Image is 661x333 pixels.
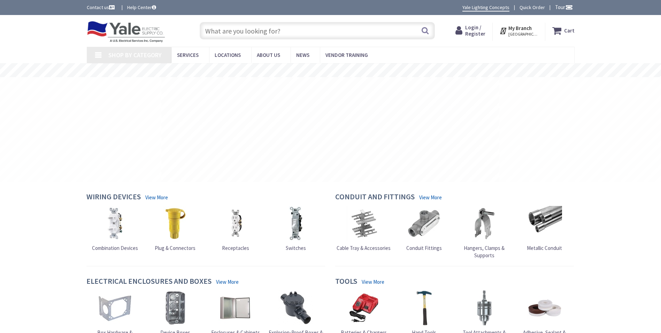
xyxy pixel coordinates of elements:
a: Conduit Fittings Conduit Fittings [406,206,442,252]
img: Switches [278,206,313,241]
h4: Conduit and Fittings [335,192,415,202]
img: Conduit Fittings [407,206,441,241]
img: Plug & Connectors [158,206,193,241]
a: View More [216,278,239,286]
span: Vendor Training [325,52,368,58]
a: Cable Tray & Accessories Cable Tray & Accessories [337,206,391,252]
img: Cable Tray & Accessories [346,206,381,241]
span: Switches [286,245,306,251]
a: Quick Order [520,4,545,11]
span: Combination Devices [92,245,138,251]
span: About Us [257,52,280,58]
img: Yale Electric Supply Co. [87,21,166,43]
a: Login / Register [455,24,485,37]
a: Switches Switches [278,206,313,252]
span: Cable Tray & Accessories [337,245,391,251]
a: Yale Lighting Concepts [462,4,509,12]
img: Tool Attachments & Accessories [467,290,502,325]
a: View More [145,194,168,201]
img: Hand Tools [407,290,441,325]
a: Contact us [87,4,116,11]
img: Explosion-Proof Boxes & Accessories [278,290,313,325]
span: Receptacles [222,245,249,251]
h4: Electrical Enclosures and Boxes [86,277,212,287]
span: Services [177,52,199,58]
span: [GEOGRAPHIC_DATA], [GEOGRAPHIC_DATA] [508,31,538,37]
span: Shop By Category [108,51,162,59]
a: View More [419,194,442,201]
img: Batteries & Chargers [346,290,381,325]
strong: Cart [564,24,575,37]
img: Enclosures & Cabinets [218,290,253,325]
img: Metallic Conduit [527,206,562,241]
span: Login / Register [465,24,485,37]
span: News [296,52,309,58]
a: View More [362,278,384,286]
span: Conduit Fittings [406,245,442,251]
span: Locations [215,52,241,58]
img: Adhesive, Sealant & Tapes [527,290,562,325]
img: Hangers, Clamps & Supports [467,206,502,241]
h4: Wiring Devices [86,192,141,202]
a: Cart [552,24,575,37]
a: Receptacles Receptacles [218,206,253,252]
h4: Tools [335,277,357,287]
img: Receptacles [218,206,253,241]
a: Help Center [127,4,156,11]
span: Hangers, Clamps & Supports [464,245,505,259]
a: Combination Devices Combination Devices [92,206,138,252]
img: Device Boxes [158,290,193,325]
span: Plug & Connectors [155,245,195,251]
a: Plug & Connectors Plug & Connectors [155,206,195,252]
a: Metallic Conduit Metallic Conduit [527,206,562,252]
strong: My Branch [508,25,532,31]
a: Hangers, Clamps & Supports Hangers, Clamps & Supports [456,206,513,259]
input: What are you looking for? [200,22,435,39]
span: Metallic Conduit [527,245,562,251]
div: My Branch [GEOGRAPHIC_DATA], [GEOGRAPHIC_DATA] [499,24,538,37]
img: Combination Devices [98,206,132,241]
span: Tour [555,4,573,10]
img: Box Hardware & Accessories [98,290,132,325]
